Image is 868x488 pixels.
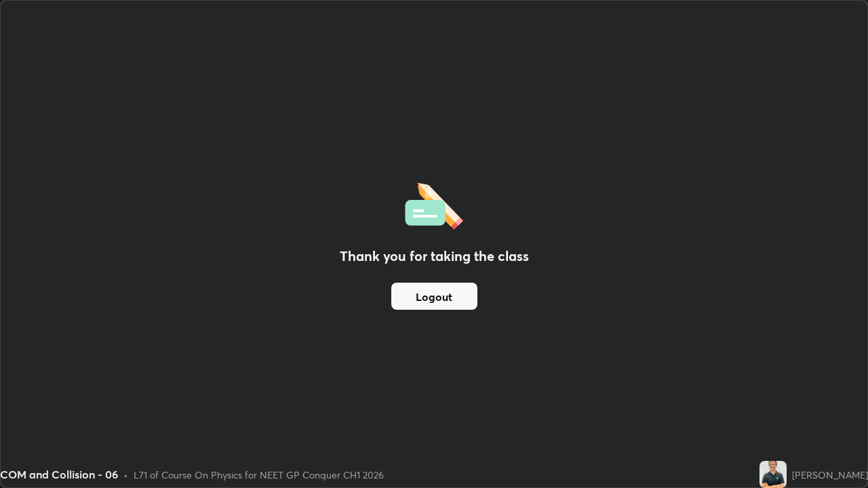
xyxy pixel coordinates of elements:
[759,461,787,488] img: 37e60c5521b4440f9277884af4c92300.jpg
[792,468,868,482] div: [PERSON_NAME]
[340,246,529,266] h2: Thank you for taking the class
[134,468,384,482] div: L71 of Course On Physics for NEET GP Conquer CH1 2026
[123,468,128,482] div: •
[405,178,463,230] img: offlineFeedback.1438e8b3.svg
[391,283,477,310] button: Logout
